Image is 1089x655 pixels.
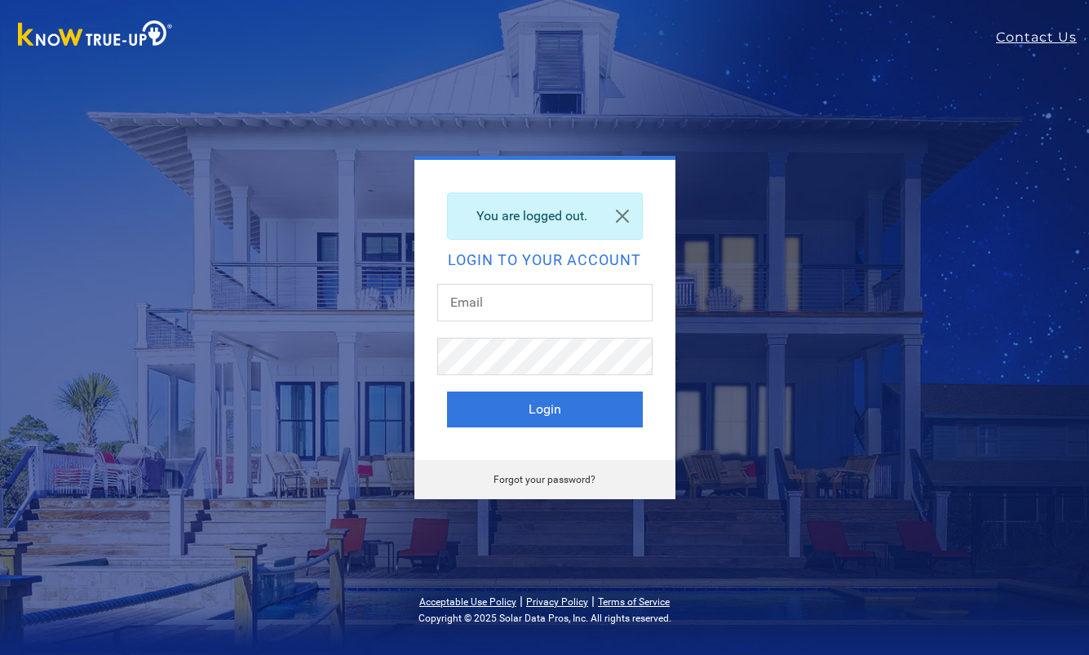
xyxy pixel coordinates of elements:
[494,474,595,485] a: Forgot your password?
[447,392,643,427] button: Login
[591,593,595,609] span: |
[520,593,523,609] span: |
[526,596,588,608] a: Privacy Policy
[447,193,643,240] div: You are logged out.
[437,284,653,321] input: Email
[598,596,670,608] a: Terms of Service
[603,193,642,239] a: Close
[447,253,643,268] h2: Login to your account
[419,596,516,608] a: Acceptable Use Policy
[996,28,1089,47] a: Contact Us
[10,17,181,54] img: Know True-Up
